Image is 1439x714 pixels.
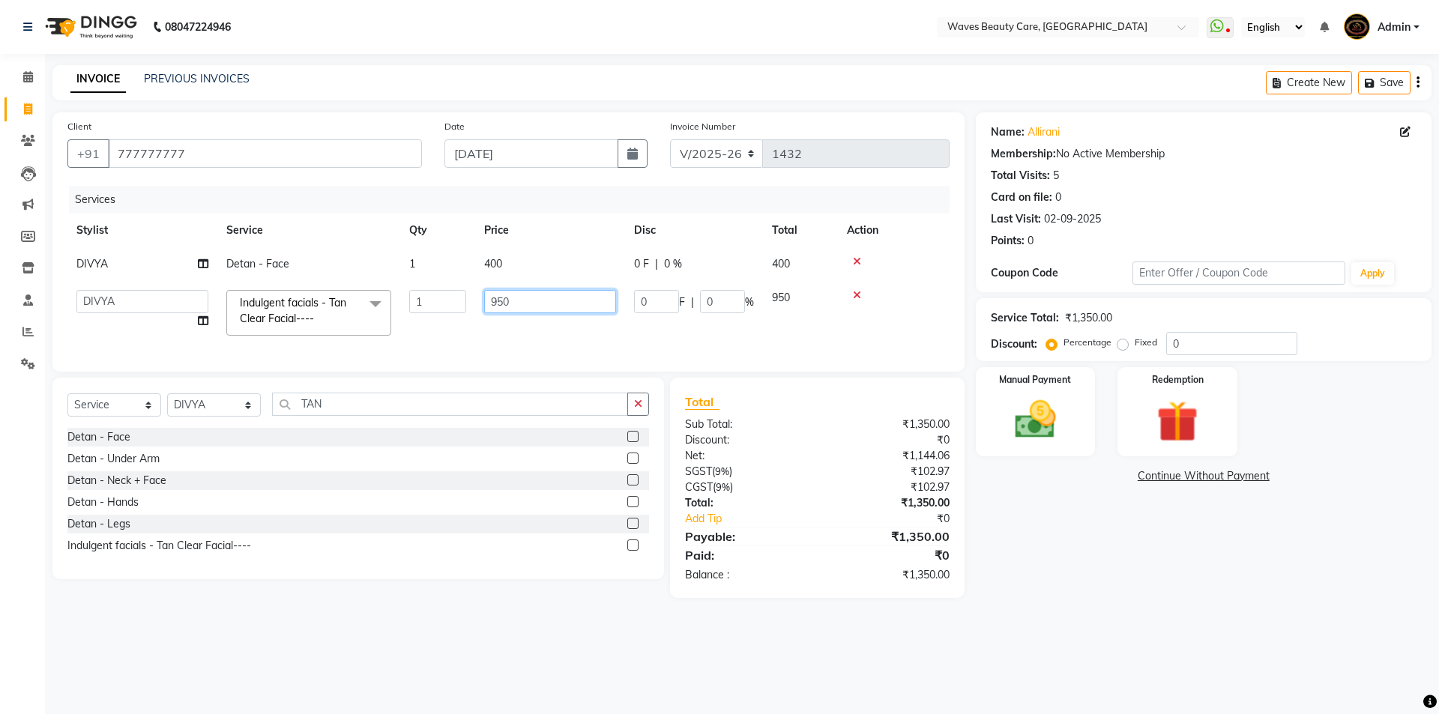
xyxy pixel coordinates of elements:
[674,527,817,545] div: Payable:
[1028,124,1060,140] a: Allirani
[70,66,126,93] a: INVOICE
[817,448,960,464] div: ₹1,144.06
[484,257,502,270] span: 400
[38,6,141,48] img: logo
[67,120,91,133] label: Client
[991,211,1041,227] div: Last Visit:
[715,465,729,477] span: 9%
[838,214,950,247] th: Action
[1132,261,1345,285] input: Enter Offer / Coupon Code
[1344,13,1370,40] img: Admin
[1152,373,1204,387] label: Redemption
[76,257,108,270] span: DIVYA
[763,214,838,247] th: Total
[670,120,735,133] label: Invoice Number
[745,294,754,310] span: %
[1044,211,1101,227] div: 02-09-2025
[685,394,719,410] span: Total
[991,310,1059,326] div: Service Total:
[817,417,960,432] div: ₹1,350.00
[67,429,130,445] div: Detan - Face
[475,214,625,247] th: Price
[1065,310,1112,326] div: ₹1,350.00
[108,139,422,168] input: Search by Name/Mobile/Email/Code
[991,168,1050,184] div: Total Visits:
[664,256,682,272] span: 0 %
[674,511,841,527] a: Add Tip
[817,495,960,511] div: ₹1,350.00
[817,432,960,448] div: ₹0
[1028,233,1034,249] div: 0
[674,432,817,448] div: Discount:
[991,336,1037,352] div: Discount:
[1351,262,1394,285] button: Apply
[817,479,960,495] div: ₹102.97
[674,479,817,495] div: ( )
[817,567,960,583] div: ₹1,350.00
[67,214,217,247] th: Stylist
[772,291,790,304] span: 950
[991,190,1052,205] div: Card on file:
[991,146,1417,162] div: No Active Membership
[314,312,321,325] a: x
[674,417,817,432] div: Sub Total:
[67,494,139,510] div: Detan - Hands
[841,511,960,527] div: ₹0
[674,495,817,511] div: Total:
[674,567,817,583] div: Balance :
[165,6,231,48] b: 08047224946
[817,527,960,545] div: ₹1,350.00
[1378,19,1411,35] span: Admin
[674,546,817,564] div: Paid:
[817,546,960,564] div: ₹0
[979,468,1429,484] a: Continue Without Payment
[1002,396,1070,444] img: _cash.svg
[991,233,1025,249] div: Points:
[67,473,166,488] div: Detan - Neck + Face
[691,294,694,310] span: |
[1358,71,1411,94] button: Save
[772,257,790,270] span: 400
[144,72,250,85] a: PREVIOUS INVOICES
[1266,71,1352,94] button: Create New
[716,481,730,493] span: 9%
[655,256,658,272] span: |
[1055,190,1061,205] div: 0
[634,256,649,272] span: 0 F
[67,139,109,168] button: +91
[69,186,961,214] div: Services
[991,265,1132,281] div: Coupon Code
[999,373,1071,387] label: Manual Payment
[1053,168,1059,184] div: 5
[400,214,475,247] th: Qty
[67,516,130,532] div: Detan - Legs
[67,538,251,554] div: Indulgent facials - Tan Clear Facial----
[679,294,685,310] span: F
[1064,336,1111,349] label: Percentage
[409,257,415,270] span: 1
[685,465,712,478] span: SGST
[817,464,960,479] div: ₹102.97
[674,464,817,479] div: ( )
[226,257,289,270] span: Detan - Face
[67,451,160,467] div: Detan - Under Arm
[1144,396,1211,447] img: _gift.svg
[240,296,346,325] span: Indulgent facials - Tan Clear Facial----
[272,393,628,416] input: Search or Scan
[991,124,1025,140] div: Name:
[444,120,465,133] label: Date
[217,214,400,247] th: Service
[685,480,713,494] span: CGST
[674,448,817,464] div: Net:
[1135,336,1157,349] label: Fixed
[625,214,763,247] th: Disc
[991,146,1056,162] div: Membership:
